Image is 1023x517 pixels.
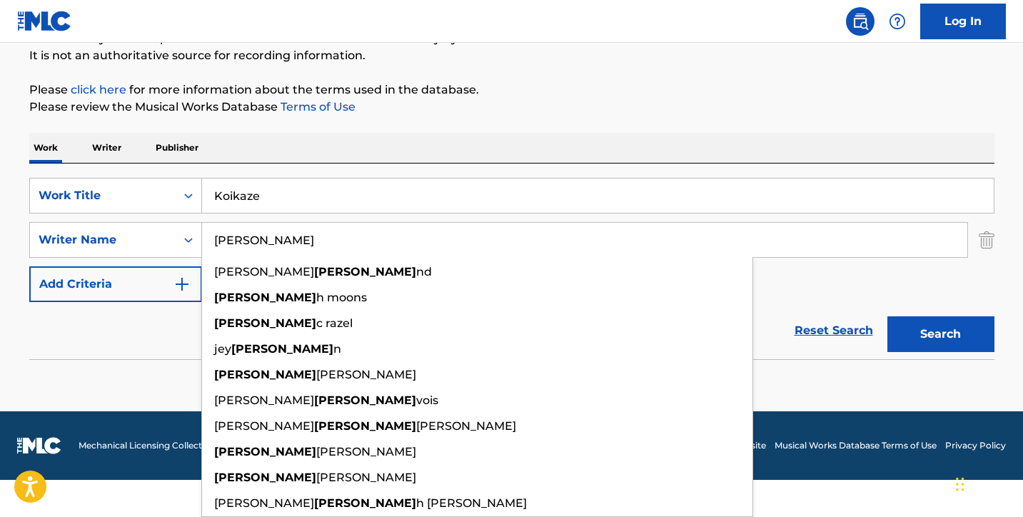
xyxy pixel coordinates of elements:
button: Add Criteria [29,266,202,302]
span: [PERSON_NAME] [316,445,416,458]
span: [PERSON_NAME] [214,496,314,510]
button: Search [887,316,994,352]
strong: [PERSON_NAME] [214,291,316,304]
span: jey [214,342,231,356]
p: Please for more information about the terms used in the database. [29,81,994,99]
a: Privacy Policy [945,439,1006,452]
span: h [PERSON_NAME] [416,496,527,510]
span: [PERSON_NAME] [316,368,416,381]
span: n [333,342,341,356]
div: Help [883,7,912,36]
span: vois [416,393,438,407]
span: [PERSON_NAME] [416,419,516,433]
strong: [PERSON_NAME] [231,342,333,356]
p: Writer [88,133,126,163]
p: Publisher [151,133,203,163]
span: c razel [316,316,353,330]
span: [PERSON_NAME] [214,419,314,433]
div: Writer Name [39,231,167,249]
span: h moons [316,291,367,304]
strong: [PERSON_NAME] [214,316,316,330]
strong: [PERSON_NAME] [314,265,416,278]
a: Reset Search [787,315,880,346]
img: Delete Criterion [979,222,994,258]
strong: [PERSON_NAME] [214,471,316,484]
div: Work Title [39,187,167,204]
iframe: Chat Widget [952,448,1023,517]
span: Mechanical Licensing Collective © 2025 [79,439,244,452]
span: [PERSON_NAME] [316,471,416,484]
img: logo [17,437,61,454]
a: Public Search [846,7,875,36]
a: Log In [920,4,1006,39]
a: Musical Works Database Terms of Use [775,439,937,452]
p: It is not an authoritative source for recording information. [29,47,994,64]
img: 9d2ae6d4665cec9f34b9.svg [173,276,191,293]
strong: [PERSON_NAME] [314,393,416,407]
strong: [PERSON_NAME] [314,419,416,433]
strong: [PERSON_NAME] [214,368,316,381]
img: search [852,13,869,30]
p: Please review the Musical Works Database [29,99,994,116]
strong: [PERSON_NAME] [214,445,316,458]
strong: [PERSON_NAME] [314,496,416,510]
div: Drag [956,463,964,506]
span: [PERSON_NAME] [214,393,314,407]
img: MLC Logo [17,11,72,31]
img: help [889,13,906,30]
a: Terms of Use [278,100,356,114]
span: nd [416,265,432,278]
span: [PERSON_NAME] [214,265,314,278]
form: Search Form [29,178,994,359]
a: click here [71,83,126,96]
p: Work [29,133,62,163]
